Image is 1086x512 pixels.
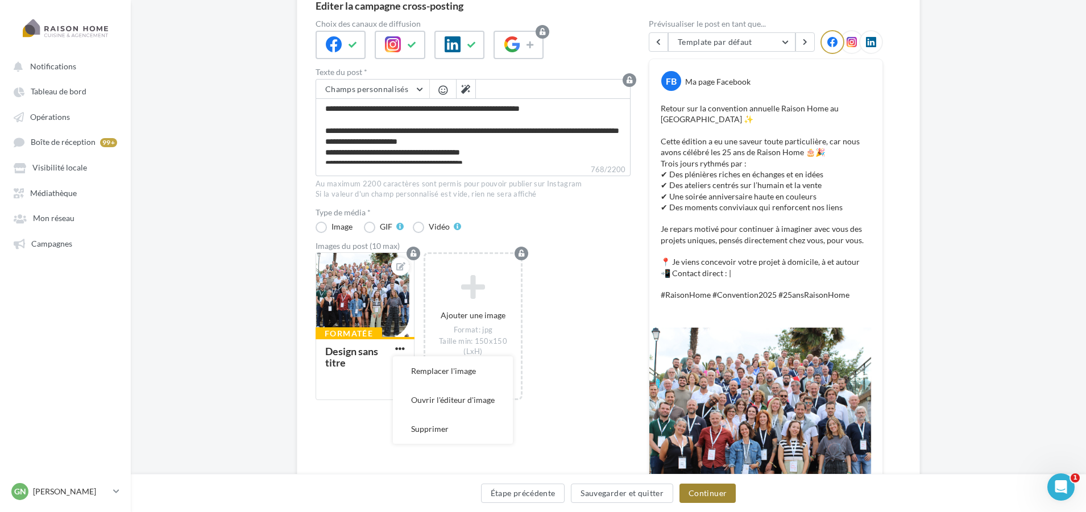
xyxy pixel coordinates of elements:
[30,61,76,71] span: Notifications
[33,486,109,497] p: [PERSON_NAME]
[316,242,631,250] div: Images du post (10 max)
[30,112,70,122] span: Opérations
[678,37,752,47] span: Template par défaut
[685,76,751,87] div: Ma page Facebook
[661,103,871,301] p: Retour sur la convention annuelle Raison Home au [GEOGRAPHIC_DATA] ✨ Cette édition a eu une saveu...
[31,138,96,147] span: Boîte de réception
[649,20,883,28] div: Prévisualiser le post en tant que...
[32,163,87,173] span: Visibilité locale
[325,84,408,94] span: Champs personnalisés
[7,233,124,253] a: Campagnes
[380,223,392,231] div: GIF
[316,189,631,199] div: Si la valeur d'un champ personnalisé est vide, rien ne sera affiché
[1071,473,1080,482] span: 1
[7,81,124,101] a: Tableau de bord
[100,138,117,147] div: 99+
[7,207,124,228] a: Mon réseau
[7,56,119,76] button: Notifications
[316,20,631,28] label: Choix des canaux de diffusion
[393,414,513,443] button: Supprimer
[33,214,74,223] span: Mon réseau
[393,385,513,414] button: Ouvrir l'éditeur d'image
[30,188,77,198] span: Médiathèque
[679,484,736,503] button: Continuer
[14,486,26,497] span: Gn
[31,87,86,97] span: Tableau de bord
[325,345,378,369] div: Design sans titre
[393,356,513,385] button: Remplacer l'image
[316,1,901,11] div: Editer la campagne cross-posting
[31,239,72,248] span: Campagnes
[7,106,124,127] a: Opérations
[429,223,450,231] div: Vidéo
[331,223,353,231] div: Image
[1047,473,1075,501] iframe: Intercom live chat
[661,71,681,91] div: FB
[571,484,673,503] button: Sauvegarder et quitter
[316,80,429,99] button: Champs personnalisés
[668,32,795,52] button: Template par défaut
[316,179,631,189] div: Au maximum 2200 caractères sont permis pour pouvoir publier sur Instagram
[316,327,382,340] div: Formatée
[7,157,124,177] a: Visibilité locale
[316,209,631,217] label: Type de média *
[316,68,631,76] label: Texte du post *
[316,164,631,176] label: 768/2200
[7,182,124,203] a: Médiathèque
[9,481,122,502] a: Gn [PERSON_NAME]
[481,484,565,503] button: Étape précédente
[7,131,124,152] a: Boîte de réception 99+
